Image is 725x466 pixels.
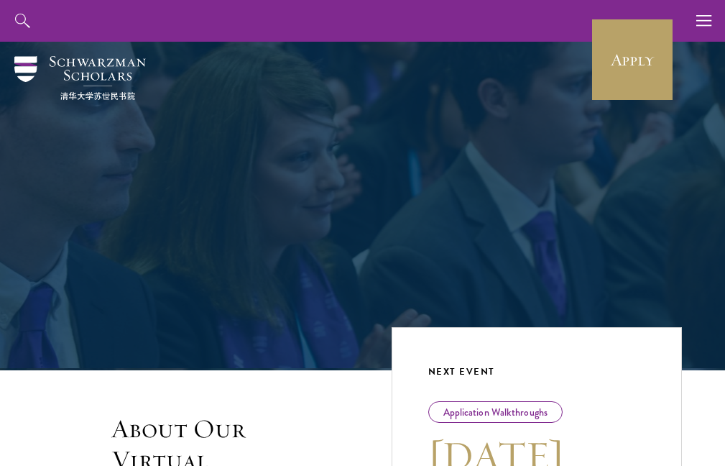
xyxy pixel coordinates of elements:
[428,364,646,380] div: Next Event
[428,401,563,423] div: Application Walkthroughs
[592,19,673,100] a: Apply
[14,56,146,100] img: Schwarzman Scholars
